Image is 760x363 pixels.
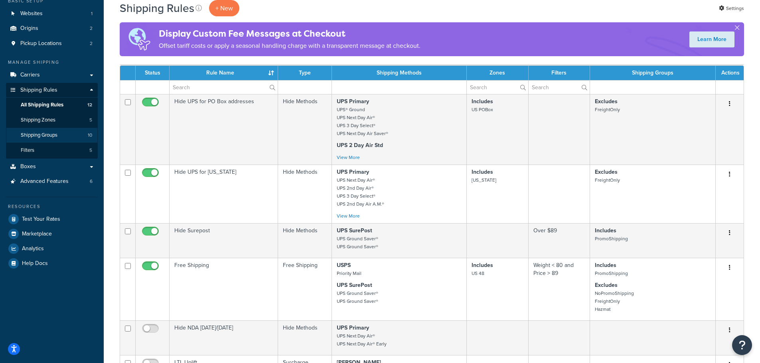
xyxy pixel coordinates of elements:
span: Shipping Rules [20,87,57,94]
strong: Includes [472,97,493,106]
span: Shipping Zones [21,117,55,124]
a: Advanced Features 6 [6,174,98,189]
p: Offset tariff costs or apply a seasonal handling charge with a transparent message at checkout. [159,40,420,51]
td: Hide Surepost [170,223,278,258]
span: Filters [21,147,34,154]
td: Hide NDA [DATE]/[DATE] [170,320,278,355]
small: US 48 [472,270,484,277]
small: FreightOnly [595,106,620,113]
a: All Shipping Rules 12 [6,98,98,112]
span: 1 [91,10,93,17]
small: Priority Mail [337,270,361,277]
a: Analytics [6,241,98,256]
strong: Includes [472,168,493,176]
a: Help Docs [6,256,98,271]
th: Shipping Groups [590,66,716,80]
input: Search [467,80,528,94]
li: Filters [6,143,98,158]
li: All Shipping Rules [6,98,98,112]
a: Test Your Rates [6,212,98,226]
span: 5 [89,147,92,154]
span: Websites [20,10,43,17]
li: Pickup Locations [6,36,98,51]
strong: UPS Primary [337,97,369,106]
span: 5 [89,117,92,124]
li: Shipping Groups [6,128,98,143]
li: Shipping Rules [6,83,98,159]
th: Shipping Methods [332,66,467,80]
a: View More [337,212,360,220]
th: Filters [529,66,590,80]
span: 2 [90,25,93,32]
small: PromoShipping [595,235,628,242]
a: Pickup Locations 2 [6,36,98,51]
span: Help Docs [22,260,48,267]
small: FreightOnly [595,177,620,184]
th: Zones [467,66,529,80]
img: duties-banner-06bc72dcb5fe05cb3f9472aba00be2ae8eb53ab6f0d8bb03d382ba314ac3c341.png [120,22,159,56]
td: Free Shipping [278,258,332,320]
button: Open Resource Center [732,335,752,355]
small: UPS Next Day Air® UPS 2nd Day Air® UPS 3 Day Select® UPS 2nd Day Air A.M.® [337,177,384,208]
span: Shipping Groups [21,132,57,139]
span: 2 [90,40,93,47]
td: Hide Methods [278,320,332,355]
div: Manage Shipping [6,59,98,66]
small: UPS Next Day Air® UPS Next Day Air® Early [337,332,387,347]
input: Search [170,80,278,94]
strong: UPS SurePost [337,281,372,289]
td: Over $89 [529,223,590,258]
div: Resources [6,203,98,210]
li: Websites [6,6,98,21]
a: Marketplace [6,227,98,241]
td: Hide Methods [278,94,332,165]
td: Hide Methods [278,165,332,223]
a: Learn More [689,31,734,47]
a: Filters 5 [6,143,98,158]
span: Origins [20,25,38,32]
strong: Includes [595,261,616,269]
small: PromoShipping [595,270,628,277]
strong: UPS Primary [337,168,369,176]
span: Analytics [22,245,44,252]
li: Boxes [6,159,98,174]
small: NoPromoShipping FreightOnly Hazmat [595,290,634,313]
li: Shipping Zones [6,113,98,128]
strong: Includes [595,226,616,235]
a: Shipping Groups 10 [6,128,98,143]
td: Free Shipping [170,258,278,320]
small: UPS Ground Saver® UPS Ground Saver® [337,290,378,305]
span: 10 [88,132,92,139]
a: Settings [719,3,744,14]
a: View More [337,154,360,161]
h4: Display Custom Fee Messages at Checkout [159,27,420,40]
strong: USPS [337,261,351,269]
small: US POBox [472,106,493,113]
span: All Shipping Rules [21,102,63,108]
small: [US_STATE] [472,177,496,184]
li: Origins [6,21,98,36]
strong: UPS SurePost [337,226,372,235]
span: Marketplace [22,231,52,237]
a: Shipping Zones 5 [6,113,98,128]
a: Carriers [6,68,98,82]
small: UPS® Ground UPS Next Day Air® UPS 3 Day Select® UPS Next Day Air Saver® [337,106,388,137]
td: Hide UPS for [US_STATE] [170,165,278,223]
strong: Includes [472,261,493,269]
small: UPS Ground Saver® UPS Ground Saver® [337,235,378,250]
th: Status [136,66,170,80]
span: 6 [90,178,93,185]
li: Advanced Features [6,174,98,189]
th: Actions [716,66,744,80]
span: Carriers [20,72,40,78]
input: Search [529,80,590,94]
span: Advanced Features [20,178,69,185]
strong: UPS Primary [337,324,369,332]
td: Hide Methods [278,223,332,258]
td: Weight < 80 and Price > 89 [529,258,590,320]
